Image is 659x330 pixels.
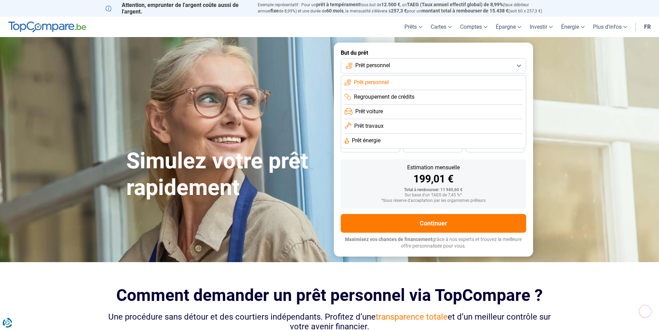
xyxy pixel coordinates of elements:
span: TAEG (Taux annuel effectif global) de 8,99% [407,2,503,7]
h1: Simulez votre prêt rapidement [126,148,326,201]
img: TopCompare [8,21,86,33]
span: montant total à rembourser de 15.438 € [421,8,509,14]
a: Épargne [492,17,525,37]
span: fixe [271,8,279,14]
a: Comptes [456,17,492,37]
span: Prêt personnel [354,79,389,86]
span: Prêt énergie [352,137,381,144]
label: But du prêt [341,50,526,56]
div: 199,01 € [346,174,521,184]
h2: Comment demander un prêt personnel via TopCompare ? [106,286,554,305]
p: grâce à nos experts et trouvez la meilleure offre personnalisée pour vous. [341,236,526,250]
button: Prêt personnel [341,58,526,73]
div: *Sous réserve d'acceptation par les organismes prêteurs [346,198,521,203]
span: prêt à tempérament [316,2,360,7]
span: Prêt travaux [354,122,384,130]
div: Total à rembourser: 11 940,60 € [346,188,521,193]
span: 36 mois [363,145,378,149]
span: Prêt personnel [355,62,390,69]
span: 24 mois [488,145,503,149]
span: Regroupement de crédits [354,93,414,101]
span: 30 mois [425,145,440,149]
a: Énergie [557,17,589,37]
button: Continuer [341,214,526,233]
div: Estimation mensuelle [346,165,521,170]
p: Attention, emprunter de l'argent coûte aussi de l'argent. [106,2,249,15]
a: Cartes [427,17,456,37]
span: 12.500 € [381,2,400,7]
a: Investir [525,17,557,37]
span: 257,3 € [391,8,407,14]
span: Maximisez vos chances de financement [345,237,432,242]
span: Prêt voiture [355,108,383,115]
a: Prêts [400,17,427,37]
p: Exemple représentatif : Pour un tous but de , un (taux débiteur annuel de 8,99%) et une durée de ... [258,2,554,14]
span: 60 mois [326,8,344,14]
a: fr [640,17,655,37]
div: Sur base d'un TAEG de 7,45 %* [346,193,521,198]
a: Plus d'infos [589,17,631,37]
span: transparence totale [376,312,448,322]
